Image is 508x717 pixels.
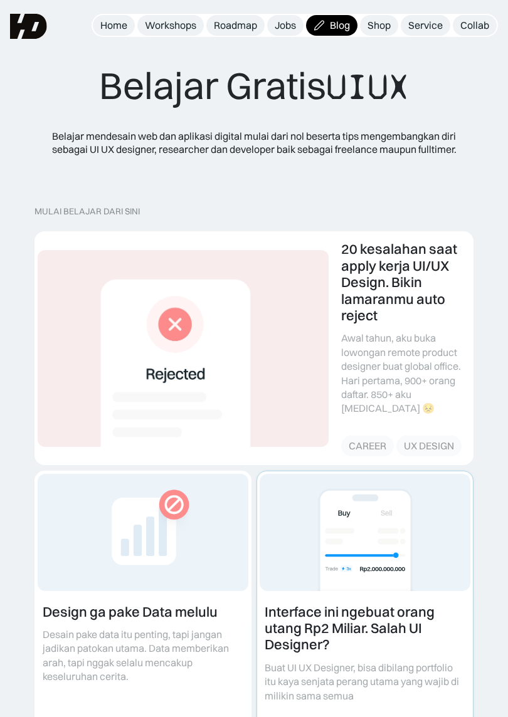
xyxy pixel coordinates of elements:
span: Belajar Gratis [99,62,326,108]
a: Blog [306,15,357,36]
span: Collab [460,19,489,31]
span: Jobs [275,19,296,31]
span: MULAI BELAJAR DARI SINI [34,206,140,217]
a: Workshops [137,15,204,36]
span: UIUX [326,64,409,110]
a: Collab [453,15,497,36]
span: Blog [330,19,350,31]
span: Workshops [145,19,196,31]
span: Roadmap [214,19,257,31]
a: Roadmap [206,15,265,36]
a: Shop [360,15,398,36]
a: Service [401,15,450,36]
span: Shop [368,19,391,31]
a: Jobs [267,15,304,36]
span: Service [408,19,443,31]
span: Home [100,19,127,31]
span: Belajar mendesain web dan aplikasi digital mulai dari nol beserta tips mengembangkan diri sebagai... [52,130,457,155]
a: Home [93,15,135,36]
